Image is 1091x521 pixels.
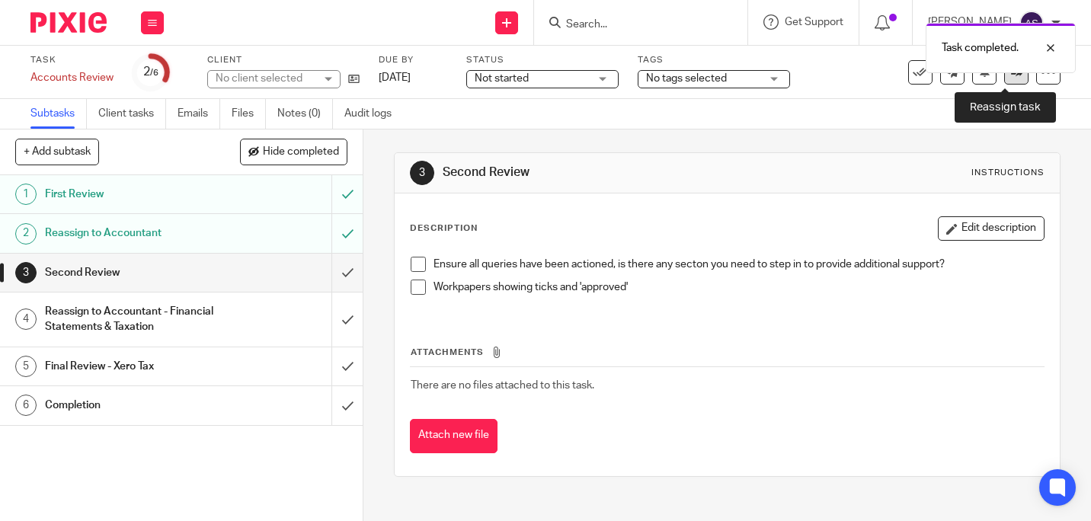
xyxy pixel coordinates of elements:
[475,73,529,84] span: Not started
[410,419,498,453] button: Attach new file
[45,394,226,417] h1: Completion
[434,280,1044,295] p: Workpapers showing ticks and 'approved'
[410,222,478,235] p: Description
[15,308,37,330] div: 4
[150,69,158,77] small: /6
[277,99,333,129] a: Notes (0)
[379,54,447,66] label: Due by
[443,165,760,181] h1: Second Review
[216,71,315,86] div: No client selected
[942,40,1019,56] p: Task completed.
[971,167,1045,179] div: Instructions
[240,139,347,165] button: Hide completed
[45,261,226,284] h1: Second Review
[15,356,37,377] div: 5
[15,184,37,205] div: 1
[410,161,434,185] div: 3
[30,99,87,129] a: Subtasks
[45,355,226,378] h1: Final Review - Xero Tax
[45,300,226,339] h1: Reassign to Accountant - Financial Statements & Taxation
[938,216,1045,241] button: Edit description
[178,99,220,129] a: Emails
[30,70,114,85] div: Accounts Review
[45,222,226,245] h1: Reassign to Accountant
[15,139,99,165] button: + Add subtask
[434,257,1044,272] p: Ensure all queries have been actioned, is there any secton you need to step in to provide additio...
[646,73,727,84] span: No tags selected
[30,54,114,66] label: Task
[15,262,37,283] div: 3
[466,54,619,66] label: Status
[15,223,37,245] div: 2
[411,380,594,391] span: There are no files attached to this task.
[207,54,360,66] label: Client
[15,395,37,416] div: 6
[45,183,226,206] h1: First Review
[1019,11,1044,35] img: svg%3E
[379,72,411,83] span: [DATE]
[232,99,266,129] a: Files
[143,63,158,81] div: 2
[98,99,166,129] a: Client tasks
[30,12,107,33] img: Pixie
[263,146,339,158] span: Hide completed
[344,99,403,129] a: Audit logs
[411,348,484,356] span: Attachments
